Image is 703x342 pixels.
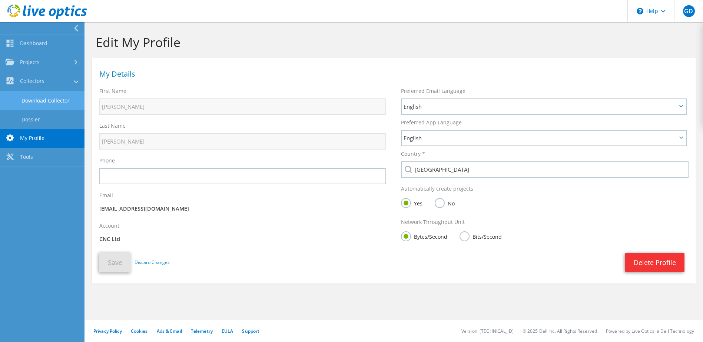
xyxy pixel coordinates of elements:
label: Account [99,222,119,229]
label: Network Throughput Unit [401,218,465,226]
label: Phone [99,157,115,164]
li: Version: [TECHNICAL_ID] [461,328,514,334]
label: No [435,198,455,207]
a: EULA [222,328,233,334]
label: Preferred Email Language [401,87,465,95]
a: Delete Profile [625,253,684,272]
a: Discard Changes [135,258,170,266]
h1: My Details [99,70,684,78]
span: GD [683,5,695,17]
svg: \n [637,8,643,14]
label: Bits/Second [460,231,502,241]
span: English [404,102,677,111]
label: Preferred App Language [401,119,462,126]
label: Email [99,192,113,199]
li: © 2025 Dell Inc. All Rights Reserved [523,328,597,334]
a: Privacy Policy [93,328,122,334]
li: Powered by Live Optics, a Dell Technology [606,328,694,334]
button: Save [99,252,131,272]
label: First Name [99,87,126,95]
label: Yes [401,198,422,207]
a: Support [242,328,259,334]
a: Ads & Email [157,328,182,334]
p: CNC Ltd [99,235,386,243]
a: Cookies [131,328,148,334]
a: Telemetry [191,328,213,334]
h1: Edit My Profile [96,34,688,50]
p: [EMAIL_ADDRESS][DOMAIN_NAME] [99,205,386,213]
label: Bytes/Second [401,231,447,241]
label: Last Name [99,122,126,130]
label: Country * [401,150,425,158]
label: Automatically create projects [401,185,473,192]
span: English [404,134,677,142]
